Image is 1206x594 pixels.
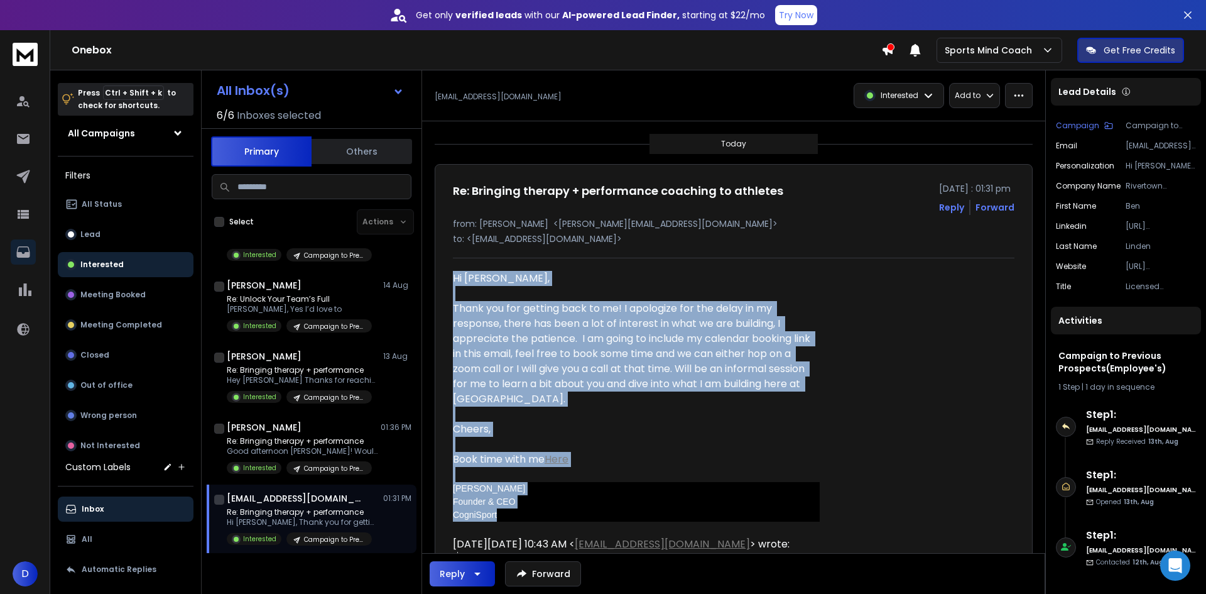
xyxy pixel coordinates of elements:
[227,294,372,304] p: Re: Unlock Your Team’s Full
[58,373,193,398] button: Out of office
[562,9,680,21] strong: AI-powered Lead Finder,
[1086,425,1196,434] h6: [EMAIL_ADDRESS][DOMAIN_NAME]
[1104,44,1175,57] p: Get Free Credits
[227,446,378,456] p: Good afternoon [PERSON_NAME]! Would you
[1126,282,1196,292] p: Licensed Professional Clinical Counselor
[381,422,411,432] p: 01:36 PM
[80,441,140,451] p: Not Interested
[1160,551,1190,581] div: Open Intercom Messenger
[80,260,124,270] p: Interested
[453,217,1014,230] p: from: [PERSON_NAME] <[PERSON_NAME][EMAIL_ADDRESS][DOMAIN_NAME]>
[80,290,146,300] p: Meeting Booked
[68,127,135,140] h1: All Campaigns
[227,365,378,375] p: Re: Bringing therapy + performance
[13,561,38,586] button: D
[1058,382,1193,392] div: |
[58,557,193,582] button: Automatic Replies
[58,343,193,368] button: Closed
[227,350,301,363] h1: [PERSON_NAME]
[78,87,176,112] p: Press to check for shortcuts.
[453,182,783,200] h1: Re: Bringing therapy + performance coaching to athletes
[1126,181,1196,191] p: Rivertown Wellness
[453,482,820,495] div: [PERSON_NAME]
[453,422,820,437] div: Cheers,
[1056,121,1099,131] p: Campaign
[1126,161,1196,171] p: Hi [PERSON_NAME], I came across your profile and was impressed by your role as a Licensed Profess...
[881,91,918,101] p: Interested
[1133,558,1163,567] span: 12th, Aug
[211,136,312,167] button: Primary
[80,410,137,421] p: Wrong person
[1058,382,1080,392] span: 1 Step
[80,380,133,390] p: Out of office
[453,233,1014,245] p: to: <[EMAIL_ADDRESS][DOMAIN_NAME]>
[58,252,193,277] button: Interested
[80,320,162,330] p: Meeting Completed
[13,43,38,66] img: logo
[304,393,364,402] p: Campaign to Previous Prospects(Employee's)
[1056,221,1087,231] p: linkedin
[1096,558,1163,567] p: Contacted
[505,561,581,586] button: Forward
[82,564,156,575] p: Automatic Replies
[58,167,193,184] h3: Filters
[440,568,465,580] div: Reply
[1086,546,1196,555] h6: [EMAIL_ADDRESS][DOMAIN_NAME]
[304,464,364,473] p: Campaign to Previous Prospects(Employee's)
[58,312,193,338] button: Meeting Completed
[1148,437,1178,446] span: 13th, Aug
[103,85,164,100] span: Ctrl + Shift + k
[1056,282,1071,292] p: title
[1124,497,1154,507] span: 13th, Aug
[58,282,193,307] button: Meeting Booked
[453,301,820,407] div: Thank you for getting back to me! I apologize for the delay in my response, there has been a lot ...
[1058,349,1193,375] h1: Campaign to Previous Prospects(Employee's)
[312,138,412,165] button: Others
[227,436,378,446] p: Re: Bringing therapy + performance
[227,517,378,527] p: Hi [PERSON_NAME], Thank you for getting
[939,182,1014,195] p: [DATE] : 01:31 pm
[455,9,522,21] strong: verified leads
[80,350,109,360] p: Closed
[1077,38,1184,63] button: Get Free Credits
[453,452,820,467] div: Book time with me
[1056,141,1077,151] p: Email
[227,421,301,434] h1: [PERSON_NAME]
[82,534,92,544] p: All
[1126,221,1196,231] p: [URL][DOMAIN_NAME]
[575,537,750,551] a: [EMAIL_ADDRESS][DOMAIN_NAME]
[945,44,1037,57] p: Sports Mind Coach
[58,433,193,458] button: Not Interested
[304,322,364,331] p: Campaign to Previous Prospects
[383,280,411,290] p: 14 Aug
[1126,261,1196,272] p: [URL][DOMAIN_NAME]
[721,139,746,149] p: Today
[416,9,765,21] p: Get only with our starting at $22/mo
[1056,121,1113,131] button: Campaign
[383,493,411,503] p: 01:31 PM
[217,84,290,97] h1: All Inbox(s)
[1126,141,1196,151] p: [EMAIL_ADDRESS][DOMAIN_NAME]
[430,561,495,586] button: Reply
[779,9,813,21] p: Try Now
[243,392,276,402] p: Interested
[955,91,981,101] p: Add to
[58,403,193,428] button: Wrong person
[58,121,193,146] button: All Campaigns
[58,222,193,247] button: Lead
[82,199,122,209] p: All Status
[975,201,1014,214] div: Forward
[545,452,568,466] a: Here
[65,461,131,473] h3: Custom Labels
[453,537,820,552] div: [DATE][DATE] 10:43 AM < > wrote:
[1058,85,1116,98] p: Lead Details
[58,192,193,217] button: All Status
[227,492,365,505] h1: [EMAIL_ADDRESS][DOMAIN_NAME]
[243,463,276,473] p: Interested
[1126,241,1196,251] p: Linden
[58,497,193,522] button: Inbox
[227,507,378,517] p: Re: Bringing therapy + performance
[435,92,562,102] p: [EMAIL_ADDRESS][DOMAIN_NAME]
